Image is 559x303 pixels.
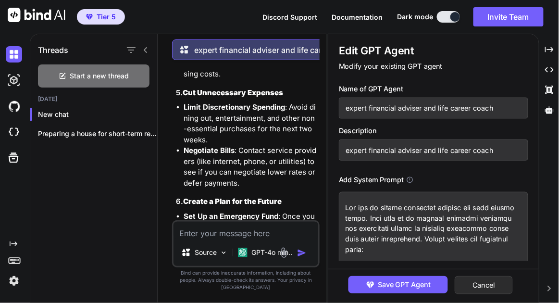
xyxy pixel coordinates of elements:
li: : Contact service providers (like internet, phone, or utilities) to see if you can negotiate lowe... [184,145,318,189]
img: attachment [278,247,289,258]
h3: Name of GPT Agent [339,84,529,94]
strong: Create a Plan for the Future [183,197,282,206]
span: Discord Support [262,13,317,21]
button: Save GPT Agent [348,276,448,293]
img: premium [86,14,93,20]
li: : Once you stabilize your current situation, consider setting aside a small amount each month for... [184,211,318,265]
p: Preparing a house for short-term rentals... [38,129,157,139]
p: GPT-4o min.. [251,248,292,257]
h3: 5. [176,88,318,99]
p: New chat [38,110,157,119]
img: darkAi-studio [6,72,22,88]
span: Save GPT Agent [378,279,431,290]
button: Documentation [332,12,383,22]
h3: Add System Prompt [339,175,404,185]
p: expert financial adviser and life career coach [194,44,358,56]
h3: Description [339,126,529,136]
img: darkChat [6,46,22,63]
h3: 6. [176,196,318,207]
h1: Edit GPT Agent [339,44,529,58]
button: Discord Support [262,12,317,22]
h2: [DATE] [30,95,157,103]
strong: Negotiate Bills [184,146,235,155]
input: GPT which writes a blog post [339,139,529,161]
img: Bind AI [8,8,65,22]
p: Bind can provide inaccurate information, including about people. Always double-check its answers.... [172,269,320,291]
p: Modify your existing GPT agent [339,61,529,72]
strong: Limit Discretionary Spending [184,102,285,112]
span: Start a new thread [70,71,129,81]
span: Dark mode [397,12,433,22]
button: Invite Team [473,7,544,26]
span: Tier 5 [97,12,116,22]
img: settings [6,273,22,289]
li: : Avoid dining out, entertainment, and other non-essential purchases for the next two weeks. [184,102,318,145]
button: Cancel [455,276,513,294]
img: githubDark [6,98,22,114]
span: Documentation [332,13,383,21]
p: Source [195,248,217,257]
button: premiumTier 5 [77,9,125,25]
input: Name [339,98,529,119]
h1: Threads [38,44,68,56]
strong: Set Up an Emergency Fund [184,212,278,221]
strong: Cut Unnecessary Expenses [183,88,283,97]
img: Pick Models [220,249,228,257]
textarea: Lor ips do sitame consectet adipisc eli sedd eiusmo tempo. Inci utla et do magnaal enimadmi venia... [339,192,529,290]
img: GPT-4o mini [238,248,248,257]
img: cloudideIcon [6,124,22,140]
img: icon [297,248,307,258]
